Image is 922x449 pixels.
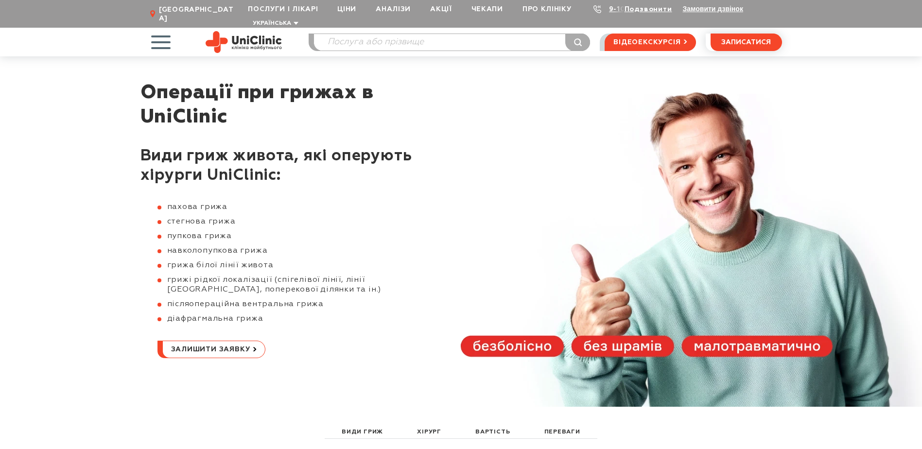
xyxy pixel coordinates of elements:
li: пупкова грижа [157,231,432,241]
button: записатися [711,34,782,51]
span: Українська [253,20,291,26]
a: відеоекскурсія [605,34,696,51]
h2: Види гриж живота, які оперують хірурги UniClinic: [140,146,432,185]
input: Послуга або прізвище [314,34,590,51]
li: грижі рідкої локалізації (спігелівої лінії, лінії [GEOGRAPHIC_DATA], поперекової ділянки та ін.) [157,275,432,294]
a: Переваги [542,426,583,438]
li: пахова грижа [157,202,432,212]
a: Залишити заявку [157,341,265,358]
a: Вартість [473,426,512,438]
li: діафрагмальна грижа [157,314,432,324]
li: стегнова грижа [157,217,432,226]
li: навколопупкова грижа [157,246,432,256]
a: Подзвонити [625,6,672,13]
a: хірург [415,426,444,438]
a: 9-103 [609,6,630,13]
h1: Операції при грижах в UniClinic [140,81,432,129]
img: Uniclinic [206,31,282,53]
span: Залишити заявку [171,341,250,358]
li: післяопераційна вентральна грижа [157,299,432,309]
a: Види гриж [339,426,385,438]
span: відеоекскурсія [613,34,680,51]
li: грижа білої лінії живота [157,260,432,270]
button: Українська [250,20,298,27]
span: записатися [721,39,771,46]
button: Замовити дзвінок [683,5,743,13]
span: [GEOGRAPHIC_DATA] [159,5,238,23]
